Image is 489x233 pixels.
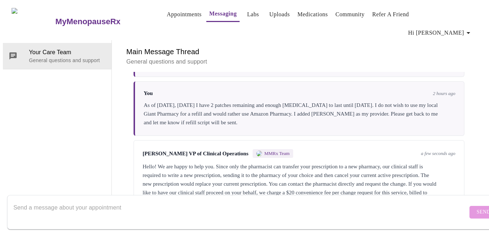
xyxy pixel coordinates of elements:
[126,57,472,66] p: General questions and support
[421,151,455,156] span: a few seconds ago
[408,28,473,38] span: Hi [PERSON_NAME]
[405,26,476,40] button: Hi [PERSON_NAME]
[12,8,55,35] img: MyMenopauseRx Logo
[298,9,328,20] a: Medications
[333,7,368,22] button: Community
[266,7,293,22] button: Uploads
[144,101,455,127] div: As of [DATE], [DATE] I have 2 patches remaining and enough [MEDICAL_DATA] to last until [DATE]. I...
[3,43,111,69] div: Your Care TeamGeneral questions and support
[209,9,237,19] a: Messaging
[13,200,468,224] textarea: Send a message about your appointment
[143,151,248,157] span: [PERSON_NAME] VP of Clinical Operations
[55,9,149,34] a: MyMenopauseRx
[55,17,121,26] h3: MyMenopauseRx
[295,7,331,22] button: Medications
[29,57,106,64] p: General questions and support
[369,7,412,22] button: Refer a Friend
[256,151,262,156] img: MMRX
[29,48,106,57] span: Your Care Team
[372,9,409,20] a: Refer a Friend
[126,46,472,57] h6: Main Message Thread
[241,7,265,22] button: Labs
[247,9,259,20] a: Labs
[143,162,455,206] div: Hello! We are happy to help you. Since only the pharmacist can transfer your prescription to a ne...
[164,7,205,22] button: Appointments
[264,151,290,156] span: MMRx Team
[167,9,202,20] a: Appointments
[144,90,153,96] span: You
[336,9,365,20] a: Community
[269,9,290,20] a: Uploads
[206,7,240,22] button: Messaging
[433,91,455,96] span: 2 hours ago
